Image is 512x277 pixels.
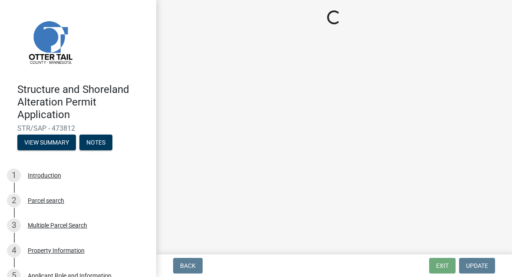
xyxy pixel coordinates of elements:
[17,83,149,121] h4: Structure and Shoreland Alteration Permit Application
[7,194,21,208] div: 2
[17,124,139,132] span: STR/SAP - 473812
[28,198,64,204] div: Parcel search
[459,258,495,274] button: Update
[28,247,85,254] div: Property Information
[429,258,456,274] button: Exit
[28,172,61,178] div: Introduction
[17,9,82,74] img: Otter Tail County, Minnesota
[7,218,21,232] div: 3
[7,244,21,257] div: 4
[180,262,196,269] span: Back
[466,262,488,269] span: Update
[17,135,76,150] button: View Summary
[79,135,112,150] button: Notes
[7,168,21,182] div: 1
[173,258,203,274] button: Back
[17,140,76,147] wm-modal-confirm: Summary
[79,140,112,147] wm-modal-confirm: Notes
[28,222,87,228] div: Multiple Parcel Search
